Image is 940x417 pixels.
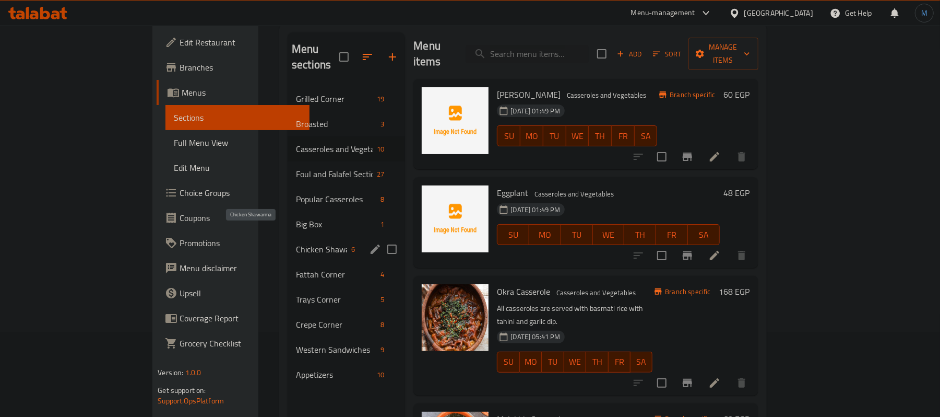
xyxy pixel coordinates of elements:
[373,94,388,104] span: 19
[347,243,359,256] div: items
[296,218,376,230] span: Big Box
[650,46,684,62] button: Sort
[355,44,380,70] span: Sort sections
[635,125,658,146] button: SA
[506,332,564,342] span: [DATE] 05:41 PM
[296,243,347,256] span: Chicken Shawarma
[180,61,301,74] span: Branches
[288,187,405,212] div: Popular Casseroles8
[724,87,750,102] h6: 60 EGP
[497,284,550,299] span: Okra Casserole
[609,352,630,373] button: FR
[376,345,388,355] span: 9
[373,169,388,179] span: 27
[380,44,405,70] button: Add section
[422,87,489,154] img: Mahashi Zucchini
[376,194,388,204] span: 8
[675,243,700,268] button: Branch-specific-item
[520,125,543,146] button: MO
[729,144,754,169] button: delete
[651,372,673,394] span: Select to update
[568,354,582,369] span: WE
[497,125,520,146] button: SU
[296,168,373,180] span: Foul and Falafel Section
[565,227,589,242] span: TU
[697,41,750,67] span: Manage items
[165,130,310,155] a: Full Menu View
[180,36,301,49] span: Edit Restaurant
[174,136,301,149] span: Full Menu View
[180,262,301,274] span: Menu disclaimer
[593,224,625,245] button: WE
[158,394,224,408] a: Support.OpsPlatform
[589,125,612,146] button: TH
[744,7,813,19] div: [GEOGRAPHIC_DATA]
[292,41,339,73] h2: Menu sections
[502,354,515,369] span: SU
[180,212,301,224] span: Coupons
[174,111,301,124] span: Sections
[653,48,682,60] span: Sort
[296,343,376,356] span: Western Sandwiches
[530,188,618,200] div: Casseroles and Vegetables
[288,136,405,161] div: Casseroles and Vegetables10
[376,293,388,306] div: items
[561,224,593,245] button: TU
[566,125,589,146] button: WE
[296,268,376,281] div: Fattah Corner
[719,284,750,299] h6: 168 EGP
[413,38,453,70] h2: Menu items
[616,129,630,144] span: FR
[688,38,758,70] button: Manage items
[422,186,489,252] img: Eggplant
[613,354,626,369] span: FR
[296,193,376,205] span: Popular Casseroles
[288,312,405,337] div: Crepe Corner8
[373,144,388,154] span: 10
[158,366,183,379] span: Version:
[665,90,719,100] span: Branch specific
[612,125,635,146] button: FR
[288,287,405,312] div: Trays Corner5
[165,155,310,180] a: Edit Menu
[570,129,585,144] span: WE
[373,370,388,380] span: 10
[157,281,310,306] a: Upsell
[542,352,564,373] button: TU
[376,118,388,130] div: items
[296,143,373,155] div: Casseroles and Vegetables
[466,45,589,63] input: search
[564,352,586,373] button: WE
[373,92,388,105] div: items
[347,245,359,254] span: 6
[288,337,405,362] div: Western Sandwiches9
[376,295,388,305] span: 5
[296,293,376,306] span: Trays Corner
[563,89,650,102] div: Casseroles and Vegetables
[688,224,720,245] button: SA
[651,245,673,267] span: Select to update
[288,111,405,136] div: Broasted3
[296,318,376,331] div: Crepe Corner
[533,227,557,242] span: MO
[376,343,388,356] div: items
[615,48,644,60] span: Add
[529,224,561,245] button: MO
[376,320,388,330] span: 8
[296,118,376,130] span: Broasted
[180,187,301,199] span: Choice Groups
[661,287,715,297] span: Branch specific
[157,230,310,256] a: Promotions
[502,227,525,242] span: SU
[288,362,405,387] div: Appetizers10
[157,205,310,230] a: Coupons
[692,227,716,242] span: SA
[628,227,652,242] span: TH
[497,185,528,201] span: Eggplant
[296,368,373,381] span: Appetizers
[296,92,373,105] span: Grilled Corner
